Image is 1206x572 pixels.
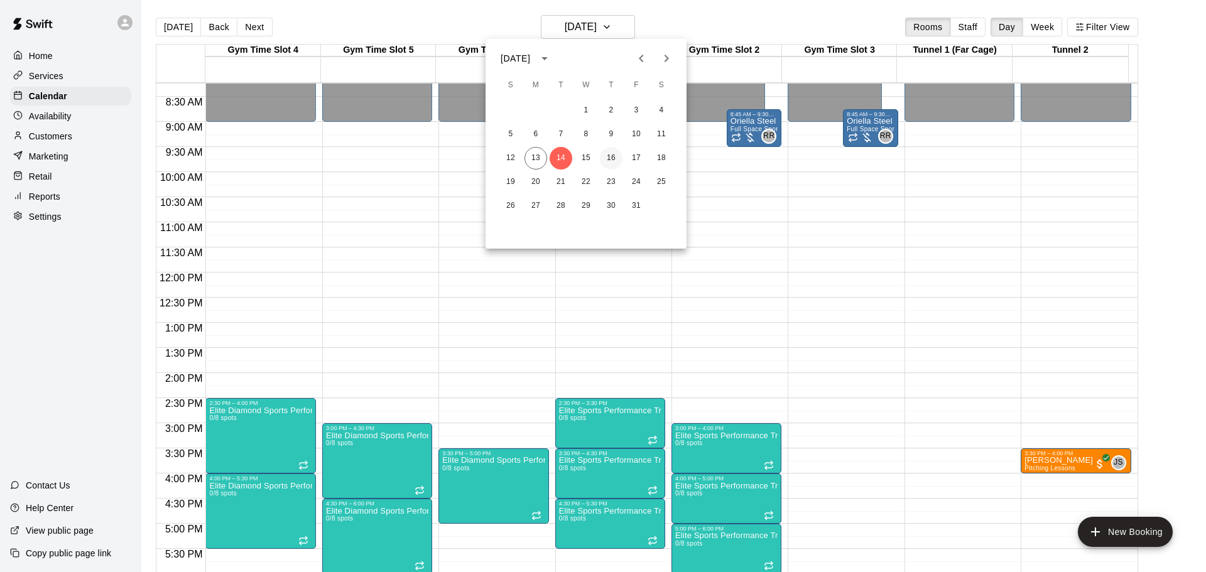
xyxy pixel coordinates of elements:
[499,195,522,217] button: 26
[600,99,622,122] button: 2
[524,147,547,170] button: 13
[550,147,572,170] button: 14
[550,123,572,146] button: 7
[625,171,648,193] button: 24
[600,195,622,217] button: 30
[650,171,673,193] button: 25
[600,123,622,146] button: 9
[575,73,597,98] span: Wednesday
[654,46,679,71] button: Next month
[499,147,522,170] button: 12
[600,147,622,170] button: 16
[575,123,597,146] button: 8
[625,195,648,217] button: 31
[625,147,648,170] button: 17
[575,171,597,193] button: 22
[550,195,572,217] button: 28
[625,99,648,122] button: 3
[629,46,654,71] button: Previous month
[625,123,648,146] button: 10
[524,73,547,98] span: Monday
[650,123,673,146] button: 11
[575,195,597,217] button: 29
[650,99,673,122] button: 4
[501,52,530,65] div: [DATE]
[499,123,522,146] button: 5
[575,99,597,122] button: 1
[499,73,522,98] span: Sunday
[575,147,597,170] button: 15
[600,73,622,98] span: Thursday
[499,171,522,193] button: 19
[550,73,572,98] span: Tuesday
[550,171,572,193] button: 21
[524,171,547,193] button: 20
[650,73,673,98] span: Saturday
[534,48,555,69] button: calendar view is open, switch to year view
[524,195,547,217] button: 27
[625,73,648,98] span: Friday
[650,147,673,170] button: 18
[600,171,622,193] button: 23
[524,123,547,146] button: 6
